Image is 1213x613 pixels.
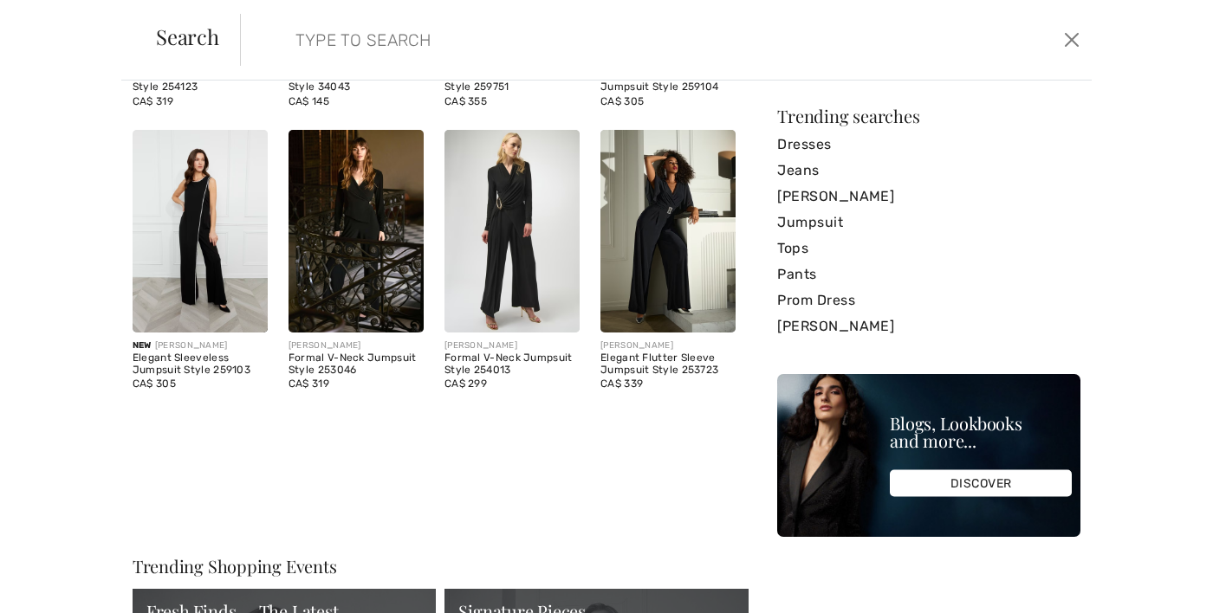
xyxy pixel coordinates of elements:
div: Formal V-Neck Jumpsuit Style 254123 [133,69,268,94]
div: Formal V-Neck Jumpsuit Style 254013 [444,352,580,377]
a: Jeans [777,158,1080,184]
div: DISCOVER [890,470,1072,497]
img: Elegant Sleeveless Jumpsuit Style 259103. Black [133,130,268,332]
a: Jumpsuit [777,210,1080,236]
div: Trending Shopping Events [133,558,749,575]
span: CA$ 339 [600,377,643,390]
span: CA$ 145 [289,95,329,107]
a: Dresses [777,132,1080,158]
div: Elegant V-Neck Jumpsuit Style 259751 [444,69,580,94]
div: Color Block Square-Neck Jumpsuit Style 259104 [600,69,736,94]
div: Blogs, Lookbooks and more... [890,415,1072,449]
div: Elegant Sleeveless Jumpsuit Style 259103 [133,352,268,377]
a: [PERSON_NAME] [777,313,1080,339]
a: [PERSON_NAME] [777,184,1080,210]
div: Trending searches [777,107,1080,125]
span: Search [156,26,219,47]
img: Formal V-Neck Jumpsuit Style 253046. Black [289,130,424,332]
a: Pants [777,261,1080,287]
span: CA$ 319 [133,95,173,107]
a: Tops [777,236,1080,261]
input: TYPE TO SEARCH [282,14,865,66]
span: CA$ 299 [444,377,487,390]
div: Formal V-Neck Jumpsuit Style 253046 [289,352,424,377]
img: Blogs, Lookbooks and more... [777,374,1080,537]
div: Elegant Flutter Sleeve Jumpsuit Style 253723 [600,352,736,377]
img: Elegant Flutter Sleeve Jumpsuit Style 253723. Black [600,130,736,332]
div: [PERSON_NAME] [133,339,268,352]
div: [PERSON_NAME] [600,339,736,352]
div: Cropped Jumpsuit Style 34043 [289,69,424,94]
span: Help [37,12,73,28]
div: [PERSON_NAME] [289,339,424,352]
button: Close [1059,26,1085,54]
span: CA$ 305 [600,95,644,107]
span: CA$ 319 [289,377,329,390]
div: [PERSON_NAME] [444,339,580,352]
span: CA$ 305 [133,377,176,390]
img: Formal V-Neck Jumpsuit Style 254013. Black [444,130,580,332]
a: Prom Dress [777,287,1080,313]
span: CA$ 355 [444,95,487,107]
span: New [133,340,152,351]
